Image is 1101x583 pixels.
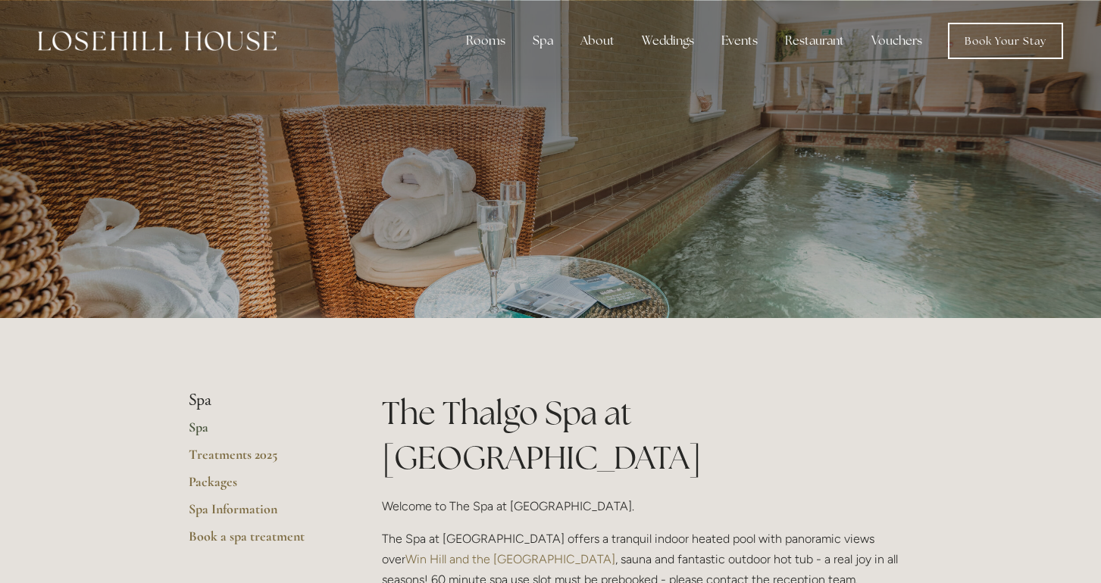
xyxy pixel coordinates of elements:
p: Welcome to The Spa at [GEOGRAPHIC_DATA]. [382,496,913,516]
h1: The Thalgo Spa at [GEOGRAPHIC_DATA] [382,391,913,480]
div: Spa [521,26,565,56]
li: Spa [189,391,333,410]
a: Vouchers [859,26,934,56]
div: Rooms [454,26,518,56]
div: About [568,26,627,56]
a: Book Your Stay [948,23,1063,59]
a: Book a spa treatment [189,528,333,555]
div: Restaurant [773,26,856,56]
a: Packages [189,473,333,500]
img: Losehill House [38,31,277,51]
div: Weddings [630,26,706,56]
a: Treatments 2025 [189,446,333,473]
a: Spa [189,419,333,446]
div: Events [709,26,770,56]
a: Spa Information [189,500,333,528]
a: Win Hill and the [GEOGRAPHIC_DATA] [405,552,615,566]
